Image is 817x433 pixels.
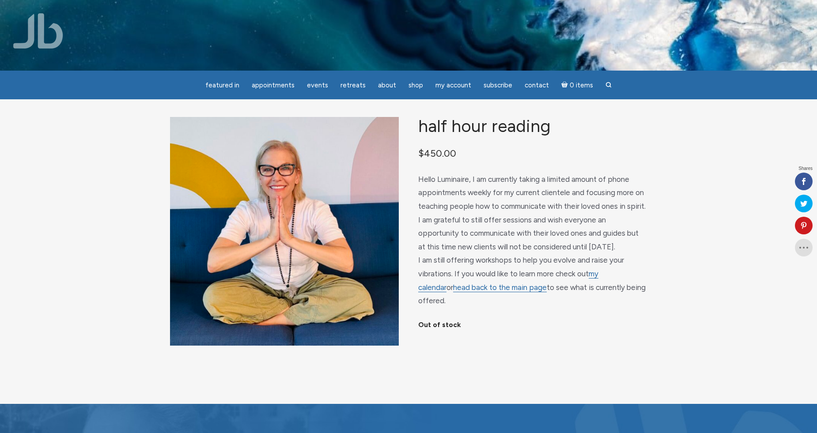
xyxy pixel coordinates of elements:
[798,166,813,171] span: Shares
[335,77,371,94] a: Retreats
[418,117,647,136] h1: Half Hour Reading
[556,76,598,94] a: Cart0 items
[561,81,570,89] i: Cart
[200,77,245,94] a: featured in
[418,269,598,292] a: my calendar
[430,77,477,94] a: My Account
[378,81,396,89] span: About
[13,13,63,49] img: Jamie Butler. The Everyday Medium
[246,77,300,94] a: Appointments
[570,82,593,89] span: 0 items
[340,81,366,89] span: Retreats
[519,77,554,94] a: Contact
[418,318,647,332] p: Out of stock
[205,81,239,89] span: featured in
[435,81,471,89] span: My Account
[525,81,549,89] span: Contact
[252,81,295,89] span: Appointments
[418,175,646,305] span: Hello Luminaire, I am currently taking a limited amount of phone appointments weekly for my curre...
[484,81,512,89] span: Subscribe
[307,81,328,89] span: Events
[418,147,424,159] span: $
[453,283,547,292] a: head back to the main page
[373,77,401,94] a: About
[478,77,518,94] a: Subscribe
[302,77,333,94] a: Events
[408,81,423,89] span: Shop
[403,77,428,94] a: Shop
[418,147,456,159] bdi: 450.00
[170,117,399,346] img: Half Hour Reading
